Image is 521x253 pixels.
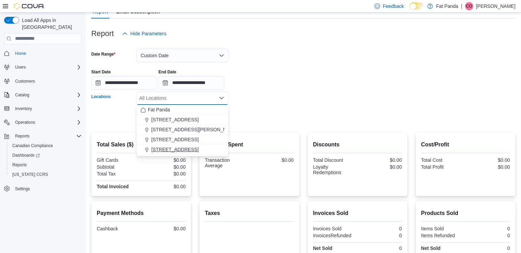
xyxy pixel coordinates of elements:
button: Reports [7,160,84,170]
input: Press the down key to open a popover containing a calendar. [158,76,224,90]
label: Start Date [91,69,111,75]
button: Inventory [12,105,35,113]
span: Reports [12,132,82,140]
div: Subtotal [97,164,140,170]
span: Washington CCRS [10,170,82,179]
div: 0 [467,245,510,251]
span: Feedback [383,3,404,10]
button: Fat Panda [137,105,228,115]
button: [STREET_ADDRESS][PERSON_NAME] [137,125,228,135]
div: Total Cost [421,157,464,163]
div: $0.00 [251,157,294,163]
h2: Taxes [205,209,294,217]
nav: Complex example [4,46,82,212]
button: Reports [12,132,32,140]
button: Canadian Compliance [7,141,84,150]
h2: Products Sold [421,209,510,217]
span: Users [15,64,26,70]
span: Hide Parameters [130,30,166,37]
span: [STREET_ADDRESS] [151,146,199,153]
div: $0.00 [143,184,186,189]
h2: Total Sales ($) [97,141,186,149]
input: Press the down key to open a popover containing a calendar. [91,76,157,90]
span: Canadian Compliance [12,143,53,148]
button: Customers [1,76,84,86]
span: Settings [15,186,30,192]
button: [US_STATE] CCRS [7,170,84,179]
span: Home [15,51,26,56]
div: $0.00 [467,164,510,170]
a: Canadian Compliance [10,142,56,150]
span: CO [466,2,472,10]
div: Loyalty Redemptions [313,164,356,175]
div: $0.00 [359,164,402,170]
button: Catalog [1,90,84,100]
div: $0.00 [359,157,402,163]
span: Operations [12,118,82,126]
a: [US_STATE] CCRS [10,170,51,179]
div: Transaction Average [205,157,248,168]
button: Operations [12,118,38,126]
div: Choose from the following options [137,105,228,155]
span: Settings [12,184,82,193]
span: Catalog [15,92,29,98]
span: Reports [15,133,29,139]
span: [STREET_ADDRESS] [151,116,199,123]
span: Reports [12,162,27,168]
div: $0.00 [143,157,186,163]
span: Home [12,49,82,58]
div: $0.00 [143,164,186,170]
input: Dark Mode [410,2,424,10]
div: $0.00 [143,226,186,231]
button: Operations [1,118,84,127]
div: Invoices Sold [313,226,356,231]
h2: Payment Methods [97,209,186,217]
div: 0 [467,233,510,238]
div: Gift Cards [97,157,140,163]
div: $0.00 [143,171,186,177]
span: [US_STATE] CCRS [12,172,48,177]
label: End Date [158,69,176,75]
button: Users [1,62,84,72]
span: Users [12,63,82,71]
button: Settings [1,183,84,193]
div: $0.00 [467,157,510,163]
button: [STREET_ADDRESS] [137,135,228,145]
div: Total Discount [313,157,356,163]
label: Locations [91,94,111,99]
span: Reports [10,161,82,169]
div: 0 [359,226,402,231]
button: Close list of options [219,95,224,101]
span: Load All Apps in [GEOGRAPHIC_DATA] [19,17,82,31]
button: [STREET_ADDRESS] [137,145,228,155]
div: 0 [359,233,402,238]
button: Users [12,63,28,71]
button: Home [1,48,84,58]
button: Catalog [12,91,32,99]
a: Dashboards [7,150,84,160]
button: [STREET_ADDRESS] [137,115,228,125]
span: Operations [15,120,35,125]
button: Custom Date [137,49,228,62]
div: 0 [467,226,510,231]
a: Dashboards [10,151,43,159]
span: Dashboards [12,153,40,158]
span: Inventory [12,105,82,113]
p: [PERSON_NAME] [476,2,516,10]
div: Cashback [97,226,140,231]
button: Hide Parameters [119,27,169,40]
a: Customers [12,77,38,85]
div: InvoicesRefunded [313,233,356,238]
span: Canadian Compliance [10,142,82,150]
span: Customers [15,79,35,84]
div: Cherise Oram [465,2,473,10]
a: Reports [10,161,29,169]
a: Home [12,49,29,58]
div: Items Sold [421,226,464,231]
strong: Net Sold [421,245,441,251]
button: Reports [1,131,84,141]
h2: Average Spent [205,141,294,149]
span: [STREET_ADDRESS][PERSON_NAME] [151,126,238,133]
p: | [461,2,462,10]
